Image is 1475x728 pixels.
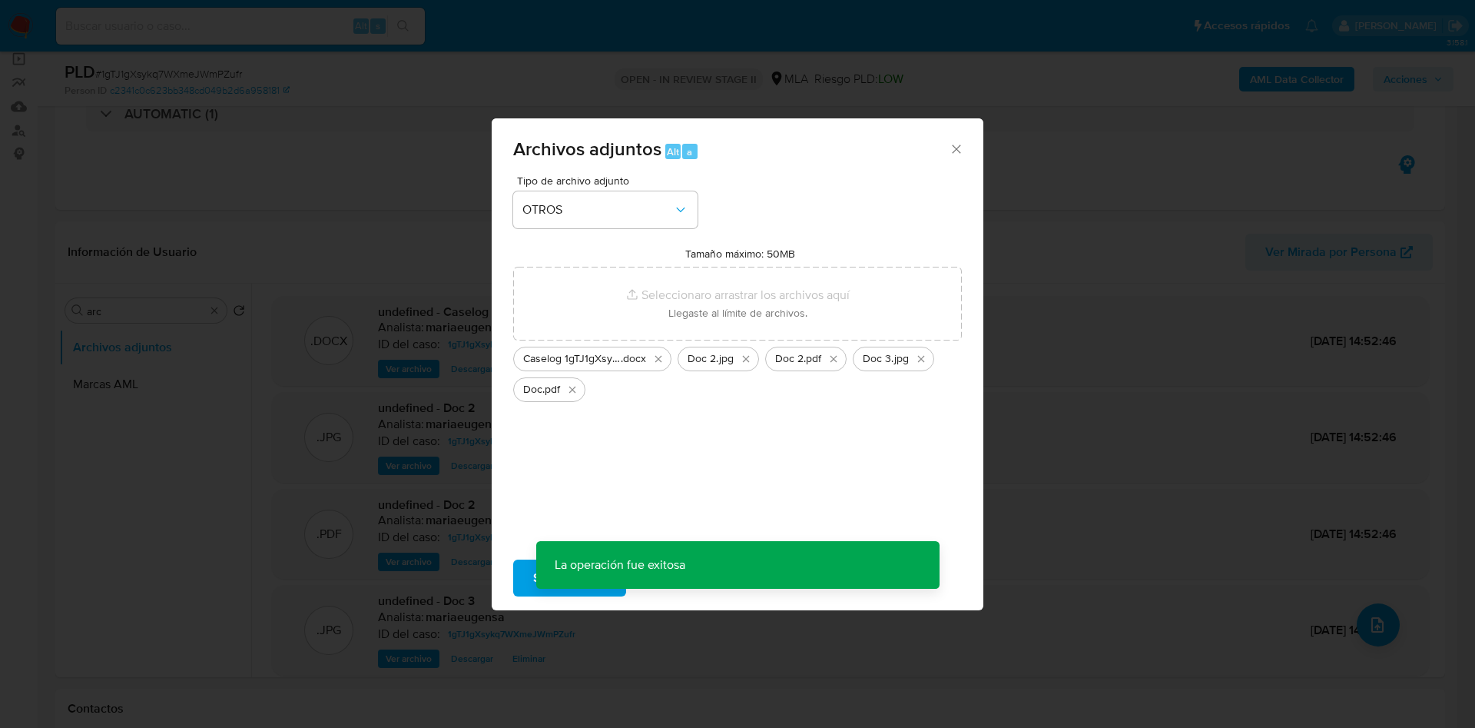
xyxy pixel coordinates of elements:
[523,382,542,397] span: Doc
[685,247,795,261] label: Tamaño máximo: 50MB
[533,561,606,595] span: Subir archivo
[737,350,755,368] button: Eliminar Doc 2.jpg
[824,350,843,368] button: Eliminar Doc 2.pdf
[687,145,692,159] span: a
[649,350,668,368] button: Eliminar Caselog 1gTJ1gXsykq7WXmeJWmPZufr_2025_07_18_01_22_53.docx
[804,351,821,367] span: .pdf
[536,541,704,589] p: La operación fue exitosa
[523,351,621,367] span: Caselog 1gTJ1gXsykq7WXmeJWmPZufr_2025_07_18_01_22_53
[891,351,909,367] span: .jpg
[912,350,930,368] button: Eliminar Doc 3.jpg
[513,341,962,402] ul: Archivos seleccionados
[542,382,560,397] span: .pdf
[517,175,701,186] span: Tipo de archivo adjunto
[775,351,804,367] span: Doc 2
[522,202,673,218] span: OTROS
[652,561,702,595] span: Cancelar
[667,145,679,159] span: Alt
[513,191,698,228] button: OTROS
[513,135,661,162] span: Archivos adjuntos
[716,351,734,367] span: .jpg
[563,381,582,399] button: Eliminar Doc.pdf
[621,351,646,367] span: .docx
[863,351,891,367] span: Doc 3
[949,141,963,155] button: Cerrar
[688,351,716,367] span: Doc 2
[513,560,626,597] button: Subir archivo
